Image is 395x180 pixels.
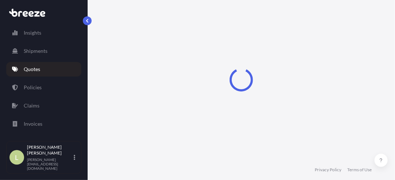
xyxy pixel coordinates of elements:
[6,117,81,131] a: Invoices
[27,157,72,171] p: [PERSON_NAME][EMAIL_ADDRESS][DOMAIN_NAME]
[347,167,372,173] a: Terms of Use
[24,66,40,73] p: Quotes
[6,80,81,95] a: Policies
[24,84,42,91] p: Policies
[24,47,47,55] p: Shipments
[24,102,39,109] p: Claims
[27,144,72,156] p: [PERSON_NAME] [PERSON_NAME]
[315,167,341,173] a: Privacy Policy
[24,120,42,128] p: Invoices
[6,44,81,58] a: Shipments
[6,98,81,113] a: Claims
[6,62,81,77] a: Quotes
[24,29,41,36] p: Insights
[6,26,81,40] a: Insights
[15,154,19,161] span: L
